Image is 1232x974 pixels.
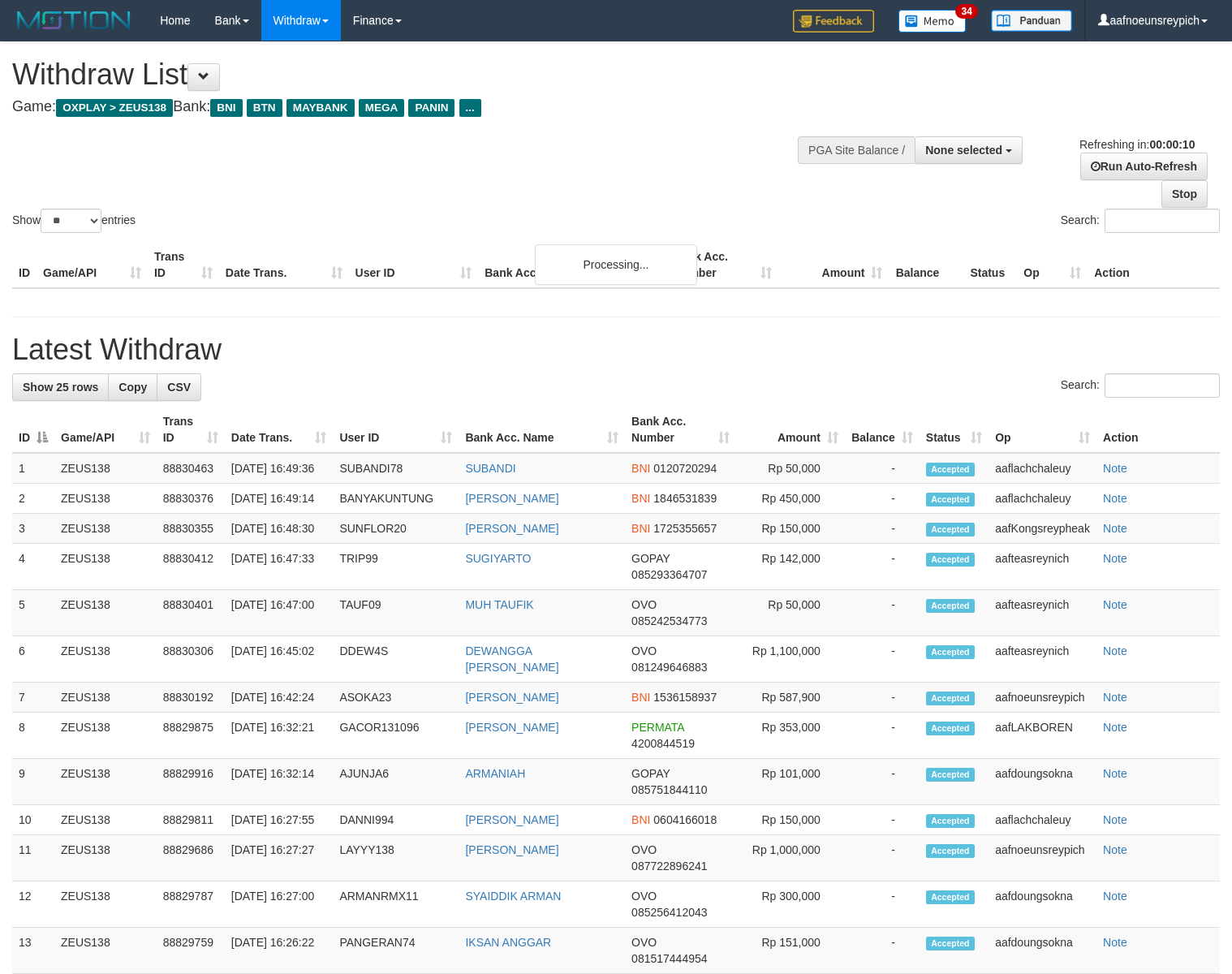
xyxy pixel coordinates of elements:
th: Balance: activate to sort column ascending [845,407,920,453]
td: 88829686 [157,835,225,881]
td: Rp 150,000 [736,805,845,835]
th: Trans ID: activate to sort column ascending [157,407,225,453]
td: aafteasreynich [989,544,1096,590]
td: [DATE] 16:27:00 [225,881,334,928]
td: [DATE] 16:47:00 [225,590,334,636]
input: Search: [1105,209,1220,233]
span: Accepted [926,553,975,567]
span: None selected [925,144,1002,157]
label: Show entries [12,209,136,233]
th: Action [1088,242,1220,288]
td: ZEUS138 [54,713,157,759]
td: ZEUS138 [54,683,157,713]
td: 88830463 [157,453,225,484]
td: ZEUS138 [54,835,157,881]
td: ZEUS138 [54,928,157,974]
th: Bank Acc. Number [667,242,778,288]
th: Bank Acc. Number: activate to sort column ascending [625,407,736,453]
span: Accepted [926,844,975,858]
a: Note [1103,936,1127,949]
a: Note [1103,890,1127,903]
td: 1 [12,453,54,484]
td: Rp 101,000 [736,759,845,805]
td: 9 [12,759,54,805]
td: Rp 1,000,000 [736,835,845,881]
th: User ID: activate to sort column ascending [333,407,459,453]
a: Note [1103,522,1127,535]
th: Action [1096,407,1220,453]
td: - [845,713,920,759]
a: Note [1103,598,1127,611]
span: Copy 085256412043 to clipboard [631,906,707,919]
td: - [845,928,920,974]
td: 88829811 [157,805,225,835]
a: Note [1103,767,1127,780]
td: ASOKA23 [333,683,459,713]
span: OVO [631,936,657,949]
td: aafteasreynich [989,636,1096,683]
span: MEGA [359,99,405,117]
td: 5 [12,590,54,636]
a: [PERSON_NAME] [465,691,558,704]
td: - [845,881,920,928]
span: Accepted [926,937,975,950]
span: BNI [631,462,650,475]
td: aafKongsreypheak [989,514,1096,544]
td: aafnoeunsreypich [989,683,1096,713]
td: aafdoungsokna [989,928,1096,974]
td: DDEW4S [333,636,459,683]
span: BNI [631,492,650,505]
span: BNI [210,99,242,117]
span: Copy 1536158937 to clipboard [653,691,717,704]
a: DEWANGGA [PERSON_NAME] [465,644,558,674]
td: - [845,759,920,805]
td: - [845,835,920,881]
td: Rp 353,000 [736,713,845,759]
td: aaflachchaleuy [989,805,1096,835]
span: OXPLAY > ZEUS138 [56,99,173,117]
td: 4 [12,544,54,590]
a: IKSAN ANGGAR [465,936,551,949]
th: Date Trans.: activate to sort column ascending [225,407,334,453]
th: Amount [778,242,890,288]
div: Processing... [535,244,697,285]
td: ZEUS138 [54,881,157,928]
td: 88830376 [157,484,225,514]
td: Rp 50,000 [736,590,845,636]
td: 88829916 [157,759,225,805]
td: Rp 450,000 [736,484,845,514]
a: Note [1103,552,1127,565]
td: ZEUS138 [54,484,157,514]
td: ZEUS138 [54,759,157,805]
td: LAYYY138 [333,835,459,881]
span: Copy 0604166018 to clipboard [653,813,717,826]
td: ZEUS138 [54,544,157,590]
td: [DATE] 16:32:14 [225,759,334,805]
td: - [845,590,920,636]
td: aafLAKBOREN [989,713,1096,759]
a: Note [1103,462,1127,475]
td: [DATE] 16:26:22 [225,928,334,974]
a: Note [1103,492,1127,505]
td: 10 [12,805,54,835]
img: Feedback.jpg [793,10,874,32]
span: BNI [631,691,650,704]
td: Rp 151,000 [736,928,845,974]
label: Search: [1061,373,1220,398]
td: [DATE] 16:27:55 [225,805,334,835]
span: ... [459,99,481,117]
td: 11 [12,835,54,881]
label: Search: [1061,209,1220,233]
td: 88830412 [157,544,225,590]
td: Rp 150,000 [736,514,845,544]
span: Accepted [926,692,975,705]
th: Amount: activate to sort column ascending [736,407,845,453]
a: [PERSON_NAME] [465,522,558,535]
th: Bank Acc. Name: activate to sort column ascending [459,407,625,453]
td: aafteasreynich [989,590,1096,636]
span: Copy 081517444954 to clipboard [631,952,707,965]
td: 88830306 [157,636,225,683]
th: Op [1017,242,1088,288]
h4: Game: Bank: [12,99,805,115]
td: - [845,544,920,590]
